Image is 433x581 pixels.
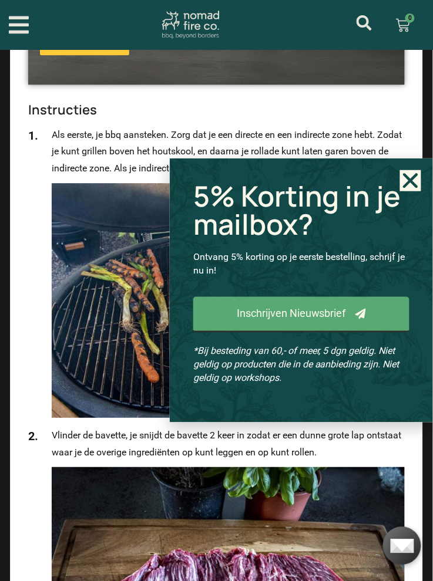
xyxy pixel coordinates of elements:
span: 0 [405,13,415,23]
img: Nomad Fire Co [162,11,220,39]
a: 0 [382,11,424,39]
a: mijn account [357,15,372,31]
img: Bavette Rollade Recept van de Kamado BBQ [52,183,405,418]
li: Als eerste, je bbq aansteken. Zorg dat je een directe en een indirecte zone hebt. Zodat je kunt g... [28,127,405,418]
h3: Instructies [28,102,405,117]
a: Close [400,170,421,191]
span: Inschrijven Nieuwsbrief [237,309,346,319]
div: Open/Close Menu [9,13,29,36]
em: *Bij besteding van 60,- of meer, 5 dgn geldig. Niet geldig op producten die in de aanbieding zijn... [193,346,400,384]
a: Inschrijven Nieuwsbrief [193,297,409,333]
h2: 5% Korting in je mailbox? [193,182,409,238]
p: Ontvang 5% korting op je eerste bestelling, schrijf je nu in! [193,250,409,277]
